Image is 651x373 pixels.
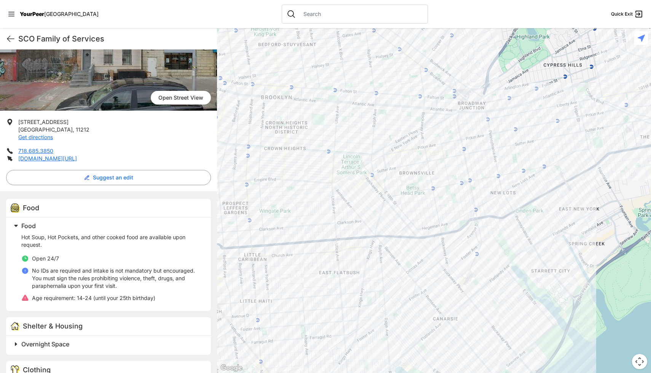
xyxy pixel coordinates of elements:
[93,174,133,181] span: Suggest an edit
[32,267,202,290] p: No IDs are required and intake is not mandatory but encouraged. You must sign the rules prohibiti...
[76,126,89,133] span: 11212
[6,170,211,185] button: Suggest an edit
[18,148,53,154] a: 718.685.3850
[611,10,643,19] a: Quick Exit
[219,363,244,373] img: Google
[21,340,69,348] span: Overnight Space
[219,363,244,373] a: Open this area in Google Maps (opens a new window)
[20,11,44,17] span: YourPeer
[20,12,99,16] a: YourPeer[GEOGRAPHIC_DATA]
[73,126,74,133] span: ,
[18,33,211,44] h1: SCO Family of Services
[18,155,77,162] a: [DOMAIN_NAME][URL]
[23,322,83,330] span: Shelter & Housing
[151,91,211,105] a: Open Street View
[21,233,202,249] p: Hot Soup, Hot Pockets, and other cooked food are available upon request.
[299,10,423,18] input: Search
[32,294,155,302] p: 14-24 (until your 25th birthday)
[32,255,59,262] span: Open 24/7
[21,222,36,230] span: Food
[611,11,633,17] span: Quick Exit
[32,295,75,301] span: Age requirement:
[23,204,39,212] span: Food
[18,134,53,140] a: Get directions
[18,119,69,125] span: [STREET_ADDRESS]
[44,11,99,17] span: [GEOGRAPHIC_DATA]
[18,126,73,133] span: [GEOGRAPHIC_DATA]
[632,354,647,369] button: Map camera controls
